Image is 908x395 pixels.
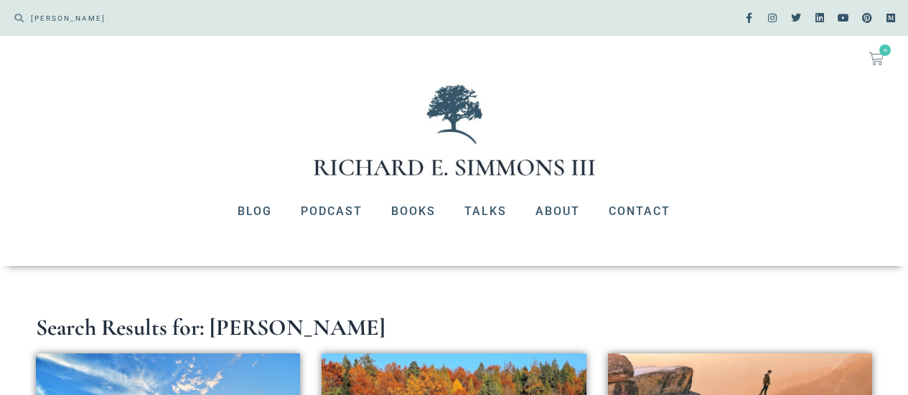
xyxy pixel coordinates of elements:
[879,44,891,56] span: 0
[24,7,447,29] input: SEARCH
[36,316,872,339] h1: Search Results for: [PERSON_NAME]
[286,193,377,230] a: Podcast
[223,193,286,230] a: Blog
[852,43,901,75] a: 0
[450,193,521,230] a: Talks
[594,193,685,230] a: Contact
[377,193,450,230] a: Books
[521,193,594,230] a: About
